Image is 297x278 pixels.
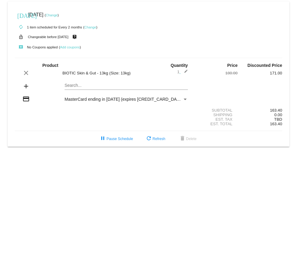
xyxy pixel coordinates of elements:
mat-icon: add [22,83,30,90]
small: ( ) [45,13,59,17]
div: Shipping [193,113,238,117]
div: Est. Tax [193,117,238,122]
span: Pause Schedule [99,137,133,141]
span: MasterCard ending in [DATE] (expires [CREDIT_CARD_DATA]) [65,97,184,102]
a: Change [84,25,96,29]
a: Change [46,13,58,17]
strong: Price [227,63,238,68]
mat-icon: autorenew [17,24,25,31]
button: Pause Schedule [94,133,138,144]
mat-icon: clear [22,69,30,77]
strong: Quantity [171,63,188,68]
span: 0.00 [274,113,282,117]
div: 180.00 [193,71,238,75]
div: Est. Total [193,122,238,126]
div: Subtotal [193,108,238,113]
mat-select: Payment Method [65,97,188,102]
button: Delete [174,133,202,144]
span: TBD [274,117,282,122]
small: 1 item scheduled for Every 2 months [15,25,82,29]
mat-icon: local_play [17,44,25,51]
mat-icon: delete [179,135,186,142]
small: No Coupons applied [15,45,58,49]
a: Add coupons [60,45,80,49]
mat-icon: refresh [145,135,152,142]
span: Delete [179,137,197,141]
mat-icon: live_help [71,33,78,41]
div: 163.40 [238,108,282,113]
small: Changeable before [DATE] [28,35,68,39]
mat-icon: edit [181,69,188,77]
mat-icon: pause [99,135,106,142]
span: Refresh [145,137,165,141]
small: ( ) [83,25,97,29]
mat-icon: lock_open [17,33,25,41]
strong: Product [42,63,58,68]
small: ( ) [59,45,81,49]
span: 163.40 [270,122,282,126]
mat-icon: [DATE] [17,11,25,19]
input: Search... [65,83,188,88]
strong: Discounted Price [248,63,282,68]
mat-icon: credit_card [22,95,30,103]
div: BIOTIC Skin & Gut - 13kg (Size: 13kg) [59,71,148,75]
button: Refresh [140,133,170,144]
span: 1 [177,70,188,74]
div: 171.00 [238,71,282,75]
